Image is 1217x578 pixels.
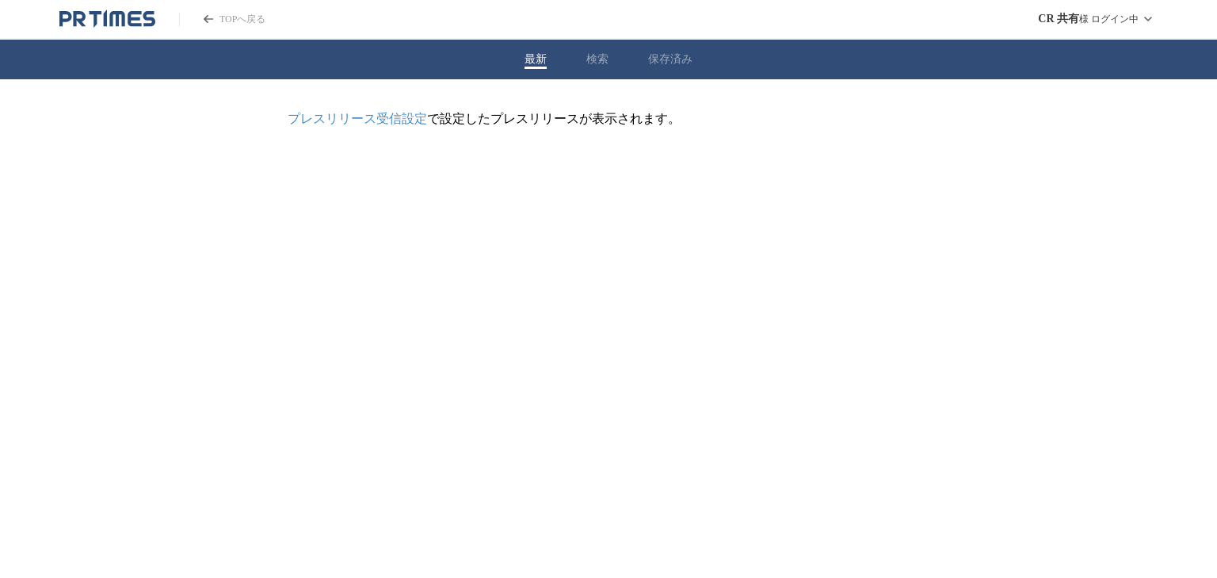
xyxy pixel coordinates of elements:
[525,52,547,67] button: 最新
[59,10,155,29] a: PR TIMESのトップページはこちら
[1038,12,1079,26] span: CR 共有
[179,13,265,26] a: PR TIMESのトップページはこちら
[288,111,929,128] p: で設定したプレスリリースが表示されます。
[648,52,692,67] button: 保存済み
[288,112,427,125] a: プレスリリース受信設定
[586,52,608,67] button: 検索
